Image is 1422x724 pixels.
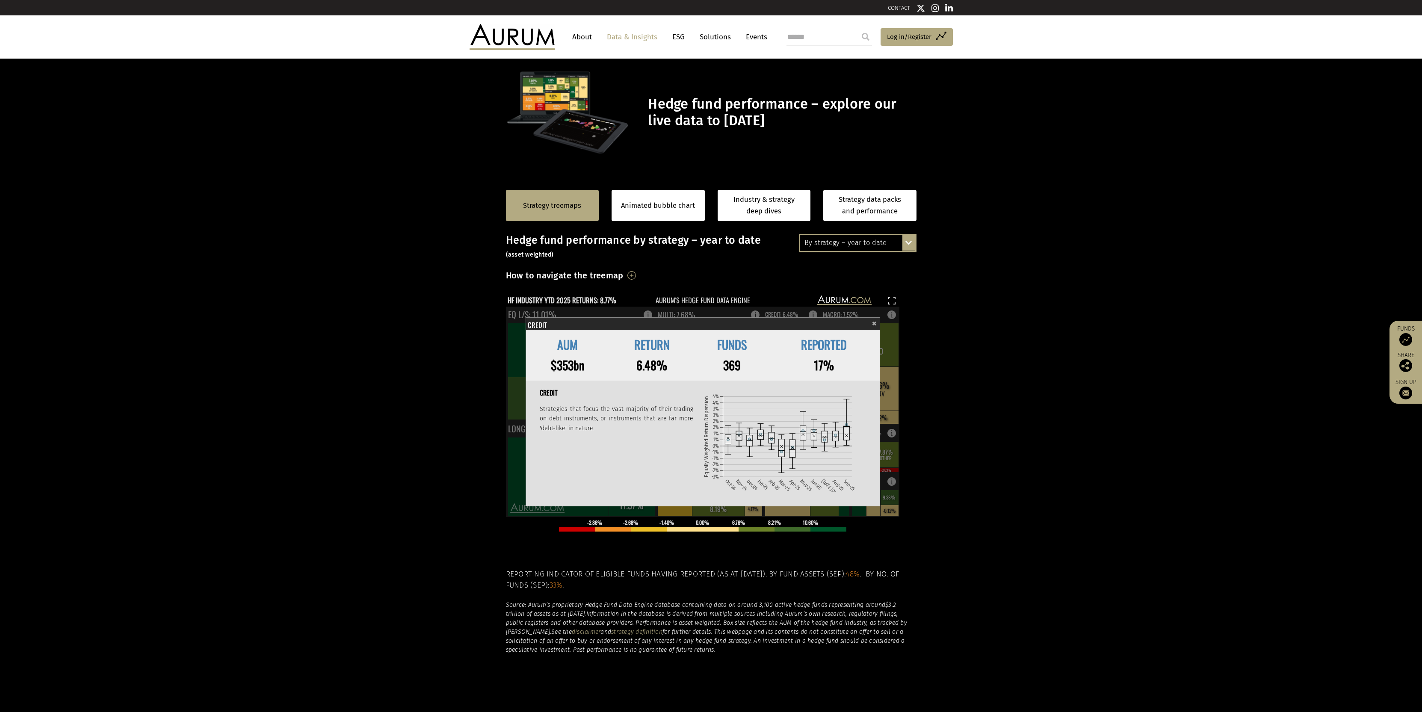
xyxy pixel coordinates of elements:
[718,190,811,221] a: Industry & strategy deep dives
[506,628,905,653] em: for further details. This webpage and its contents do not constitute an offer to sell or a solici...
[585,610,586,618] em: .
[506,601,896,618] em: $3.2 trillion of assets as at [DATE]
[668,29,689,45] a: ESG
[800,235,915,251] div: By strategy – year to date
[823,190,916,221] a: Strategy data packs and performance
[742,29,767,45] a: Events
[1394,352,1418,372] div: Share
[506,569,916,591] h5: Reporting indicator of eligible funds having reported (as at [DATE]). By fund assets (Sep): . By ...
[916,4,925,12] img: Twitter icon
[945,4,953,12] img: Linkedin icon
[603,29,662,45] a: Data & Insights
[888,5,910,11] a: CONTACT
[1394,378,1418,399] a: Sign up
[648,96,914,129] h1: Hedge fund performance – explore our live data to [DATE]
[611,628,662,635] a: strategy definition
[506,251,554,258] small: (asset weighted)
[931,4,939,12] img: Instagram icon
[470,24,555,50] img: Aurum
[523,200,581,211] a: Strategy treemaps
[695,29,735,45] a: Solutions
[887,32,931,42] span: Log in/Register
[1399,359,1412,372] img: Share this post
[506,610,907,635] em: Information in the database is derived from multiple sources including Aurum’s own research, regu...
[621,200,695,211] a: Animated bubble chart
[551,628,572,635] em: See the
[857,28,874,45] input: Submit
[846,570,860,579] span: 48%
[568,29,596,45] a: About
[506,601,886,609] em: Source: Aurum’s proprietary Hedge Fund Data Engine database containing data on around 3,100 activ...
[550,581,563,590] span: 33%
[1399,333,1412,346] img: Access Funds
[1399,387,1412,399] img: Sign up to our newsletter
[1394,325,1418,346] a: Funds
[600,628,611,635] em: and
[572,628,601,635] a: disclaimer
[881,28,953,46] a: Log in/Register
[506,234,916,260] h3: Hedge fund performance by strategy – year to date
[506,268,624,283] h3: How to navigate the treemap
